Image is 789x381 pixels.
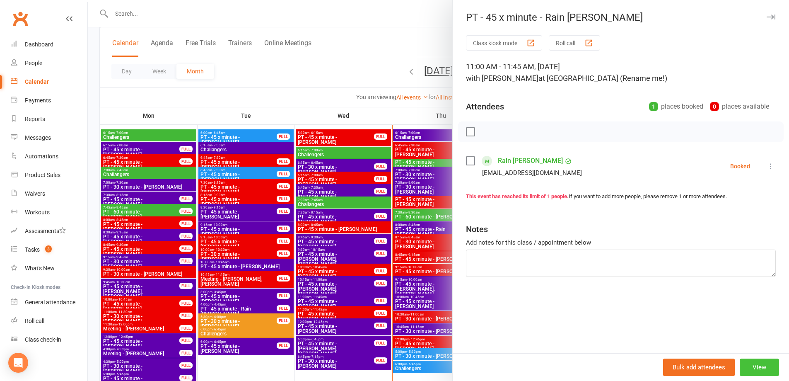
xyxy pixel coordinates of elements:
a: Waivers [11,184,87,203]
a: Class kiosk mode [11,330,87,349]
a: What's New [11,259,87,278]
a: Workouts [11,203,87,222]
div: 11:00 AM - 11:45 AM, [DATE] [466,61,776,84]
div: If you want to add more people, please remove 1 or more attendees. [466,192,776,201]
a: Reports [11,110,87,129]
div: Payments [25,97,51,104]
a: People [11,54,87,73]
div: places available [710,101,769,112]
button: Bulk add attendees [663,359,735,376]
div: 1 [649,102,658,111]
div: What's New [25,265,55,272]
button: View [740,359,779,376]
div: General attendance [25,299,75,306]
span: with [PERSON_NAME] [466,74,538,83]
div: Calendar [25,78,49,85]
a: Automations [11,147,87,166]
span: at [GEOGRAPHIC_DATA] (Rename me!) [538,74,667,83]
a: General attendance kiosk mode [11,293,87,312]
div: Product Sales [25,172,60,178]
a: Tasks 3 [11,240,87,259]
div: Workouts [25,209,50,216]
div: 0 [710,102,719,111]
strong: This event has reached its limit of 1 people. [466,193,569,199]
div: Attendees [466,101,504,112]
div: Open Intercom Messenger [8,353,28,373]
div: places booked [649,101,703,112]
div: Tasks [25,246,40,253]
a: Product Sales [11,166,87,184]
a: Roll call [11,312,87,330]
a: Rain [PERSON_NAME] [498,154,563,167]
div: Notes [466,223,488,235]
a: Messages [11,129,87,147]
span: 3 [45,245,52,252]
div: Booked [730,163,750,169]
a: Dashboard [11,35,87,54]
div: Add notes for this class / appointment below [466,238,776,248]
button: Roll call [549,35,600,51]
div: Automations [25,153,58,160]
div: Assessments [25,228,66,234]
a: Clubworx [10,8,31,29]
a: Assessments [11,222,87,240]
a: Payments [11,91,87,110]
div: Class check-in [25,336,61,343]
div: Reports [25,116,45,122]
div: People [25,60,42,66]
div: Dashboard [25,41,53,48]
div: PT - 45 x minute - Rain [PERSON_NAME] [453,12,789,23]
div: Messages [25,134,51,141]
button: Class kiosk mode [466,35,542,51]
div: [EMAIL_ADDRESS][DOMAIN_NAME] [482,167,582,178]
a: Calendar [11,73,87,91]
div: Roll call [25,318,44,324]
div: Waivers [25,190,45,197]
